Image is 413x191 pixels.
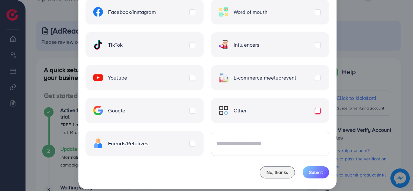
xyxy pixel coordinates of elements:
[93,73,103,82] img: ic-youtube.715a0ca2.svg
[234,107,247,114] span: Other
[108,41,123,49] span: TikTok
[234,8,267,16] span: Word of mouth
[234,41,259,49] span: Influencers
[219,73,228,82] img: ic-ecommerce.d1fa3848.svg
[219,7,228,17] img: ic-word-of-mouth.a439123d.svg
[108,8,156,16] span: Facebook/Instagram
[93,106,103,115] img: ic-google.5bdd9b68.svg
[309,169,323,176] span: Submit
[93,40,103,50] img: ic-tiktok.4b20a09a.svg
[108,107,125,114] span: Google
[108,74,127,81] span: Youtube
[303,166,329,178] button: Submit
[234,74,297,81] span: E-commerce meetup/event
[267,169,288,176] span: No, thanks
[93,138,103,148] img: ic-freind.8e9a9d08.svg
[219,106,228,115] img: ic-other.99c3e012.svg
[219,40,228,50] img: ic-influencers.a620ad43.svg
[260,166,295,178] button: No, thanks
[108,140,148,147] span: Friends/Relatives
[93,7,103,17] img: ic-facebook.134605ef.svg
